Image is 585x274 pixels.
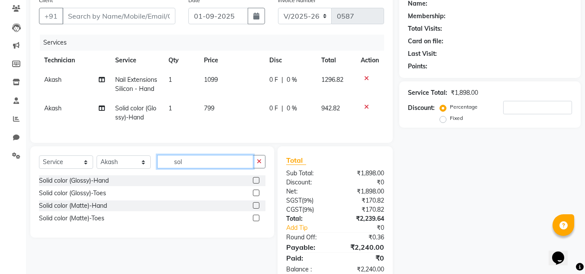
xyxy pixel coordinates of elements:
[408,24,442,33] div: Total Visits:
[335,178,391,187] div: ₹0
[39,201,107,210] div: Solid color (Matte)-Hand
[280,223,344,232] a: Add Tip
[115,76,157,93] span: Nail Extensions Silicon - Hand
[115,104,156,121] span: Solid color (Glossy)-Hand
[356,51,384,70] th: Action
[316,51,356,70] th: Total
[321,76,343,84] span: 1296.82
[286,197,302,204] span: SGST
[286,206,302,213] span: CGST
[39,189,106,198] div: Solid color (Glossy)-Toes
[287,104,297,113] span: 0 %
[408,88,447,97] div: Service Total:
[286,156,306,165] span: Total
[450,103,478,111] label: Percentage
[62,8,175,24] input: Search by Name/Mobile/Email/Code
[280,187,335,196] div: Net:
[280,169,335,178] div: Sub Total:
[335,205,391,214] div: ₹170.82
[304,197,312,204] span: 9%
[280,178,335,187] div: Discount:
[335,242,391,252] div: ₹2,240.00
[280,265,335,274] div: Balance :
[199,51,264,70] th: Price
[549,239,576,265] iframe: chat widget
[280,214,335,223] div: Total:
[335,265,391,274] div: ₹2,240.00
[450,114,463,122] label: Fixed
[280,253,335,263] div: Paid:
[39,214,104,223] div: Solid color (Matte)-Toes
[40,35,391,51] div: Services
[157,155,253,168] input: Search or Scan
[168,104,172,112] span: 1
[280,196,335,205] div: ( )
[280,233,335,242] div: Round Off:
[321,104,340,112] span: 942.82
[39,176,109,185] div: Solid color (Glossy)-Hand
[408,12,446,21] div: Membership:
[335,187,391,196] div: ₹1,898.00
[335,214,391,223] div: ₹2,239.64
[335,233,391,242] div: ₹0.36
[408,37,443,46] div: Card on file:
[163,51,199,70] th: Qty
[44,104,61,112] span: Akash
[451,88,478,97] div: ₹1,898.00
[281,75,283,84] span: |
[280,205,335,214] div: ( )
[168,76,172,84] span: 1
[408,103,435,113] div: Discount:
[335,253,391,263] div: ₹0
[280,242,335,252] div: Payable:
[39,8,63,24] button: +91
[44,76,61,84] span: Akash
[269,104,278,113] span: 0 F
[204,76,218,84] span: 1099
[345,223,391,232] div: ₹0
[408,62,427,71] div: Points:
[287,75,297,84] span: 0 %
[408,49,437,58] div: Last Visit:
[335,196,391,205] div: ₹170.82
[281,104,283,113] span: |
[304,206,312,213] span: 9%
[110,51,163,70] th: Service
[335,169,391,178] div: ₹1,898.00
[39,51,110,70] th: Technician
[204,104,214,112] span: 799
[269,75,278,84] span: 0 F
[264,51,316,70] th: Disc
